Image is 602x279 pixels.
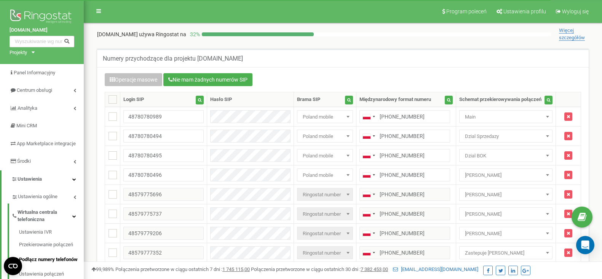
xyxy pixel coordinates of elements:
[462,112,550,122] span: Main
[503,8,546,14] span: Ustawienia profilu
[297,227,353,240] span: Ringostat number
[297,130,353,143] span: Poland mobile
[251,266,388,272] span: Połączenia przetworzone w ciągu ostatnich 30 dni :
[91,266,114,272] span: 99,989%
[297,96,320,103] div: Brama SIP
[300,112,350,122] span: Poland mobile
[359,207,450,220] input: 512 345 678
[115,266,250,272] span: Połączenia przetworzone w ciągu ostatnich 7 dni :
[361,266,388,272] u: 7 382 453,00
[462,131,550,142] span: Dzial Sprzedazy
[17,158,31,164] span: Środki
[576,236,594,254] div: Open Intercom Messenger
[360,208,377,220] div: Telephone country code
[462,170,550,181] span: Maciej Ostrowski
[19,229,84,238] a: Ustawienia IVR
[300,228,350,239] span: Ringostat number
[459,96,541,103] div: Schemat przekierowywania połączeń
[462,209,550,220] span: Maciej Ostrowski
[359,168,450,181] input: 512 345 678
[103,55,243,62] h5: Numery przychodzące dla projektu [DOMAIN_NAME]
[359,96,431,103] div: Międzynarodowy format numeru
[446,8,487,14] span: Program poleceń
[459,246,552,259] span: Zastepuje Maciej Ostrowski
[462,248,550,258] span: Zastepuje Maciej Ostrowski
[459,168,552,181] span: Maciej Ostrowski
[222,266,250,272] u: 1 745 115,00
[300,170,350,181] span: Poland mobile
[10,8,74,27] img: Ringostat logo
[360,130,377,142] div: Telephone country code
[11,204,84,226] a: Wirtualna centrala telefoniczna
[300,189,350,200] span: Ringostat number
[297,168,353,181] span: Poland mobile
[459,149,552,162] span: Dzial BOK
[459,207,552,220] span: Maciej Ostrowski
[123,96,144,103] div: Login SIP
[2,170,84,188] a: Ustawienia
[14,70,55,75] span: Panel Informacyjny
[10,27,74,34] a: [DOMAIN_NAME]
[17,87,52,93] span: Centrum obsługi
[360,111,377,123] div: Telephone country code
[163,73,252,86] button: Nie mam żadnych numerów SIP
[18,105,37,111] span: Analityka
[10,49,27,56] div: Projekty
[459,110,552,123] span: Main
[360,188,377,200] div: Telephone country code
[11,188,84,204] a: Ustawienia ogólne
[359,130,450,143] input: 512 345 678
[297,149,353,162] span: Poland mobile
[297,110,353,123] span: Poland mobile
[359,149,450,162] input: 512 345 678
[18,193,57,200] span: Ustawienia ogólne
[186,30,202,38] p: 32 %
[4,257,22,275] button: Open CMP widget
[459,130,552,143] span: Dzial Sprzedazy
[562,8,589,14] span: Wyloguj się
[462,189,550,200] span: Wiktoria Kula
[297,246,353,259] span: Ringostat number
[462,151,550,161] span: Dzial BOK
[97,30,186,38] p: [DOMAIN_NAME]
[360,227,377,239] div: Telephone country code
[359,246,450,259] input: 512 345 678
[459,227,552,240] span: Małgorzata Stępień
[19,252,84,267] a: Podłącz numery telefonów
[18,209,72,223] span: Wirtualna centrala telefoniczna
[300,151,350,161] span: Poland mobile
[393,266,478,272] a: [EMAIL_ADDRESS][DOMAIN_NAME]
[16,123,37,128] span: Mini CRM
[297,207,353,220] span: Ringostat number
[17,141,76,146] span: App Marketplace integracje
[360,247,377,259] div: Telephone country code
[359,227,450,240] input: 512 345 678
[462,228,550,239] span: Małgorzata Stępień
[300,248,350,258] span: Ringostat number
[139,31,186,37] span: używa Ringostat na
[300,209,350,220] span: Ringostat number
[18,176,42,182] span: Ustawienia
[559,27,585,41] span: Więcej szczegółów
[10,36,74,47] input: Wyszukiwanie wg numeru
[207,92,294,107] th: Hasło SIP
[459,188,552,201] span: Wiktoria Kula
[359,110,450,123] input: 512 345 678
[360,149,377,162] div: Telephone country code
[105,73,162,86] button: Operacje masowe
[360,169,377,181] div: Telephone country code
[359,188,450,201] input: 512 345 678
[297,188,353,201] span: Ringostat number
[19,237,84,252] a: Przekierowanie połączeń
[300,131,350,142] span: Poland mobile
